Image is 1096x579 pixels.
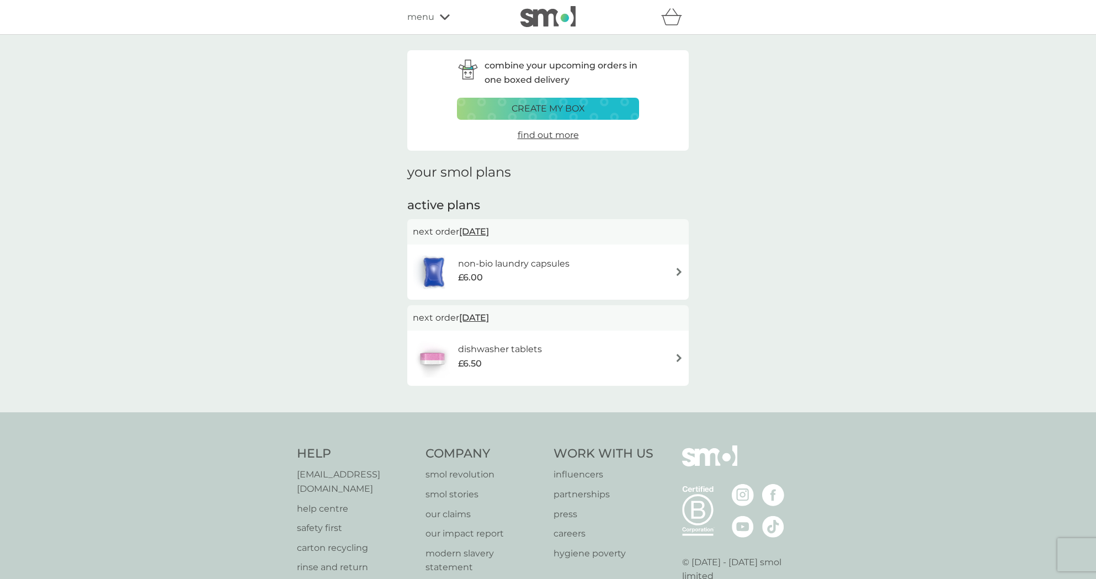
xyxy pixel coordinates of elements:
img: visit the smol Tiktok page [762,516,784,538]
div: basket [661,6,689,28]
p: combine your upcoming orders in one boxed delivery [485,59,639,87]
a: hygiene poverty [554,546,653,561]
a: help centre [297,502,414,516]
h4: Help [297,445,414,463]
a: carton recycling [297,541,414,555]
p: create my box [512,102,585,116]
h4: Company [425,445,543,463]
a: our claims [425,507,543,522]
span: £6.50 [458,357,482,371]
img: smol [520,6,576,27]
h1: your smol plans [407,164,689,180]
a: careers [554,527,653,541]
a: press [554,507,653,522]
a: [EMAIL_ADDRESS][DOMAIN_NAME] [297,468,414,496]
a: safety first [297,521,414,535]
img: dishwasher tablets [413,339,451,378]
img: smol [682,445,737,483]
a: find out more [518,128,579,142]
span: find out more [518,130,579,140]
h2: active plans [407,197,689,214]
span: menu [407,10,434,24]
h4: Work With Us [554,445,653,463]
button: create my box [457,98,639,120]
a: rinse and return [297,560,414,575]
h6: dishwasher tablets [458,342,542,357]
a: partnerships [554,487,653,502]
a: smol revolution [425,468,543,482]
p: next order [413,311,683,325]
img: visit the smol Instagram page [732,484,754,506]
a: our impact report [425,527,543,541]
a: modern slavery statement [425,546,543,575]
img: visit the smol Facebook page [762,484,784,506]
img: arrow right [675,268,683,276]
a: influencers [554,468,653,482]
p: next order [413,225,683,239]
span: [DATE] [459,221,489,242]
h6: non-bio laundry capsules [458,257,570,271]
img: non-bio laundry capsules [413,253,455,291]
img: visit the smol Youtube page [732,516,754,538]
span: [DATE] [459,307,489,328]
img: arrow right [675,354,683,362]
a: smol stories [425,487,543,502]
span: £6.00 [458,270,483,285]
